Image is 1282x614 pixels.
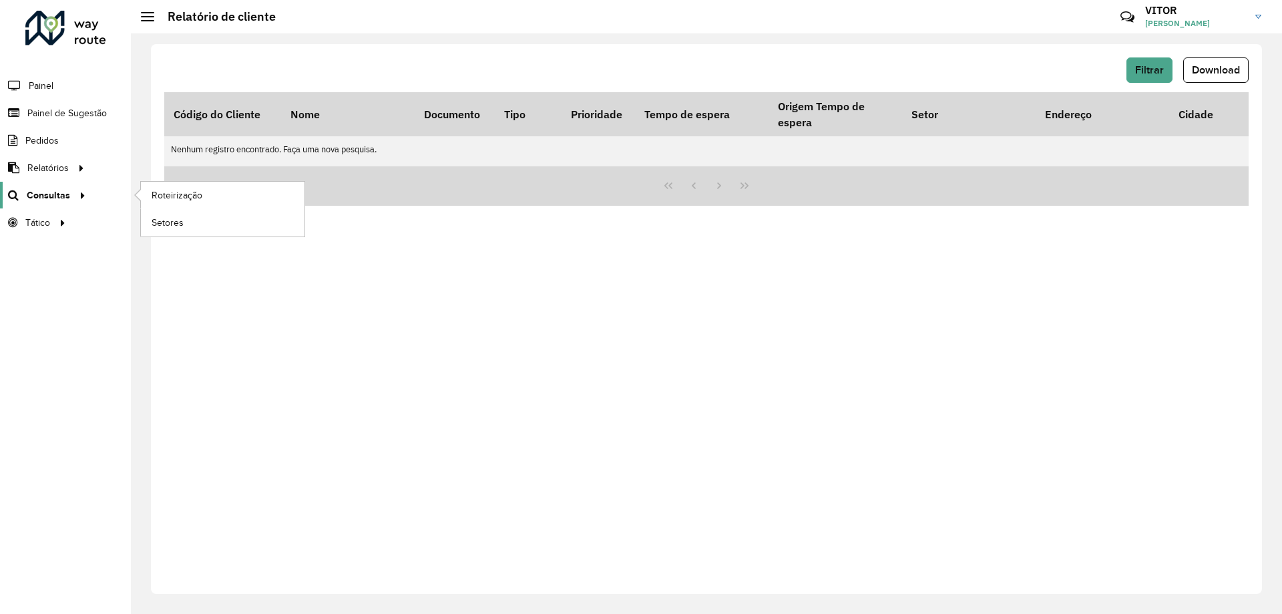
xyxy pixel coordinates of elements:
a: Roteirização [141,182,304,208]
span: Painel de Sugestão [27,106,107,120]
th: Documento [415,92,495,136]
th: Setor [902,92,1036,136]
span: Painel [29,79,53,93]
span: Download [1192,64,1240,75]
a: Contato Rápido [1113,3,1142,31]
span: Pedidos [25,134,59,148]
span: Setores [152,216,184,230]
button: Filtrar [1126,57,1172,83]
th: Prioridade [562,92,635,136]
th: Tempo de espera [635,92,769,136]
th: Origem Tempo de espera [769,92,902,136]
button: Download [1183,57,1249,83]
h2: Relatório de cliente [154,9,276,24]
span: Consultas [27,188,70,202]
th: Nome [281,92,415,136]
span: Relatórios [27,161,69,175]
span: [PERSON_NAME] [1145,17,1245,29]
th: Código do Cliente [164,92,281,136]
span: Tático [25,216,50,230]
span: Filtrar [1135,64,1164,75]
a: Setores [141,209,304,236]
th: Tipo [495,92,562,136]
span: Roteirização [152,188,202,202]
th: Endereço [1036,92,1169,136]
h3: VITOR [1145,4,1245,17]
